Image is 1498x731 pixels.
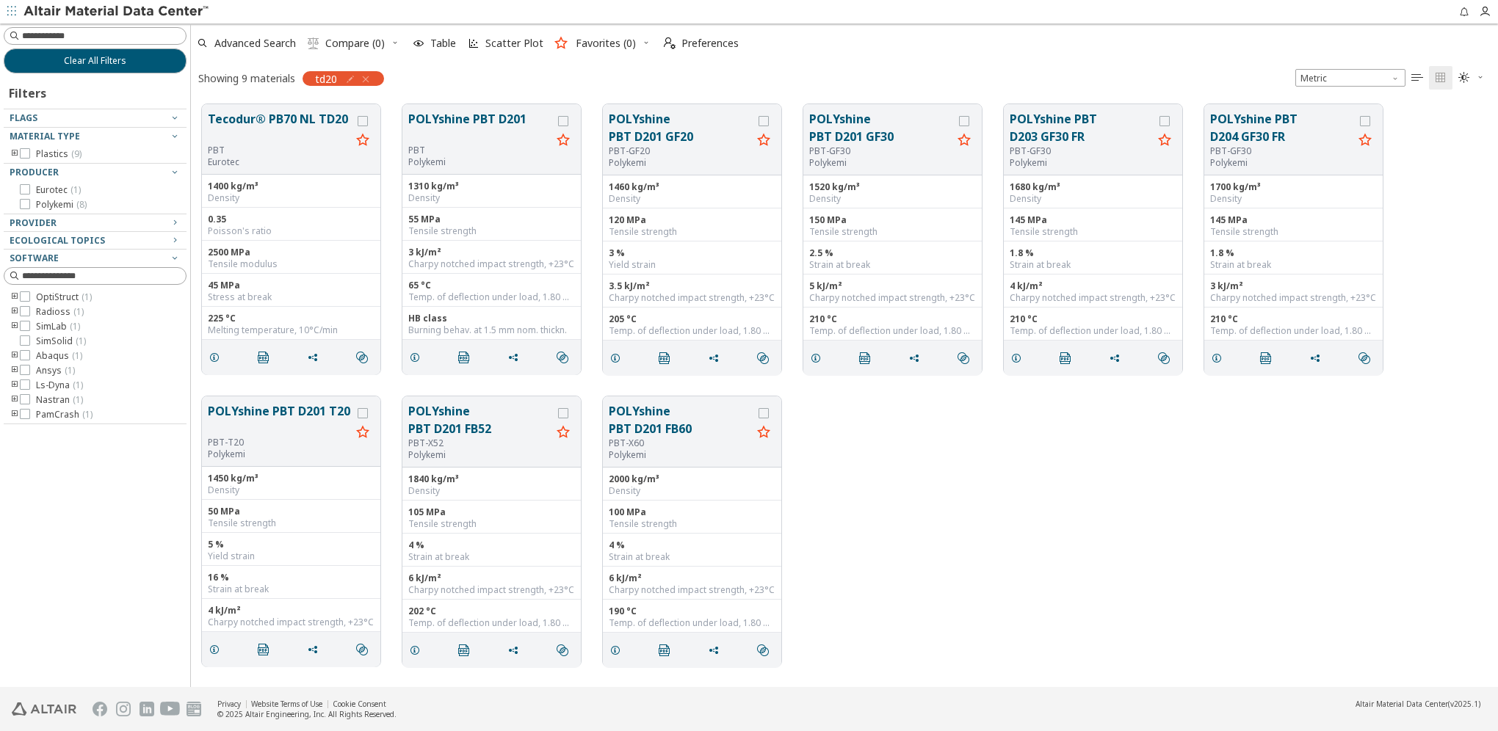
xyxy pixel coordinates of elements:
button: Clear All Filters [4,48,187,73]
button: Favorite [752,421,775,445]
i:  [757,644,769,656]
div: 6 kJ/m² [408,572,575,584]
i: toogle group [10,394,20,406]
button: Similar search [1151,343,1182,373]
div: Density [408,485,575,497]
i:  [458,352,470,363]
button: Ecological Topics [4,232,187,250]
div: 6 kJ/m² [609,572,775,584]
div: Strain at break [1010,259,1176,271]
div: 55 MPa [408,214,575,225]
button: Material Type [4,128,187,145]
div: 1310 kg/m³ [408,181,575,192]
button: Share [501,636,532,665]
button: PDF Download [652,636,683,665]
i:  [258,352,269,363]
div: 2.5 % [809,247,976,259]
i:  [659,352,670,364]
button: PDF Download [1053,343,1084,373]
i:  [1411,72,1423,84]
i:  [258,644,269,655]
div: Tensile strength [1210,226,1377,238]
div: Density [208,484,374,496]
div: 0.35 [208,214,374,225]
div: Stress at break [208,291,374,303]
div: Strain at break [809,259,976,271]
button: Share [1102,343,1133,373]
span: Metric [1295,69,1405,87]
div: Temp. of deflection under load, 1.80 MPa [1010,325,1176,337]
span: Abaqus [36,350,82,362]
div: Tensile strength [408,225,575,237]
div: 210 °C [809,313,976,325]
i: toogle group [10,291,20,303]
p: Polykemi [408,156,551,168]
button: Details [402,636,433,665]
button: Similar search [350,343,380,372]
div: HB class [408,313,575,324]
button: Tecodur® PB70 NL TD20 [208,110,351,145]
span: Altair Material Data Center [1356,699,1448,709]
div: 202 °C [408,605,575,617]
div: Strain at break [408,551,575,563]
button: Favorite [1153,129,1176,153]
div: 3.5 kJ/m² [609,280,775,292]
div: Tensile strength [408,518,575,530]
div: (v2025.1) [1356,699,1480,709]
span: ( 1 ) [65,364,75,377]
div: PBT [208,145,351,156]
button: Share [1303,343,1334,373]
div: Density [1010,193,1176,205]
div: 205 °C [609,313,775,325]
i: toogle group [10,379,20,391]
span: ( 1 ) [82,291,92,303]
span: Ecological Topics [10,234,105,247]
span: PamCrash [36,409,93,421]
div: 1.8 % [1210,247,1377,259]
span: ( 1 ) [73,393,83,406]
p: Eurotec [208,156,351,168]
button: Similar search [951,343,982,373]
i: toogle group [10,350,20,362]
button: PDF Download [1253,343,1284,373]
div: PBT [408,145,551,156]
span: Polykemi [36,199,87,211]
button: POLYshine PBT D203 GF30 FR [1010,110,1153,145]
div: Temp. of deflection under load, 1.80 MPa [809,325,976,337]
button: Favorite [1353,129,1377,153]
div: Charpy notched impact strength, +23°C [208,617,374,628]
i:  [557,644,568,656]
span: Producer [10,166,59,178]
i:  [356,644,368,655]
i:  [859,352,871,364]
div: Strain at break [609,551,775,563]
span: ( 1 ) [70,320,80,332]
span: Eurotec [36,184,81,196]
div: Density [609,485,775,497]
div: 45 MPa [208,280,374,291]
span: SimLab [36,321,80,332]
div: Tensile strength [809,226,976,238]
button: Similar search [550,343,581,372]
i:  [958,352,969,364]
button: Similar search [750,343,781,373]
p: Polykemi [1210,157,1353,169]
button: Share [902,343,933,373]
button: PDF Download [251,635,282,664]
i:  [1158,352,1170,364]
button: Favorite [551,421,575,445]
div: Tensile strength [609,226,775,238]
span: ( 1 ) [72,349,82,362]
div: 210 °C [1210,313,1377,325]
button: POLYshine PBT D201 FB52 [408,402,551,437]
div: 1460 kg/m³ [609,181,775,193]
p: Polykemi [408,449,551,461]
div: Density [408,192,575,204]
button: POLYshine PBT D204 GF30 FR [1210,110,1353,145]
span: Material Type [10,130,80,142]
button: POLYshine PBT D201 [408,110,551,145]
i:  [757,352,769,364]
button: Details [402,343,433,372]
button: Details [603,343,634,373]
div: 190 °C [609,605,775,617]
